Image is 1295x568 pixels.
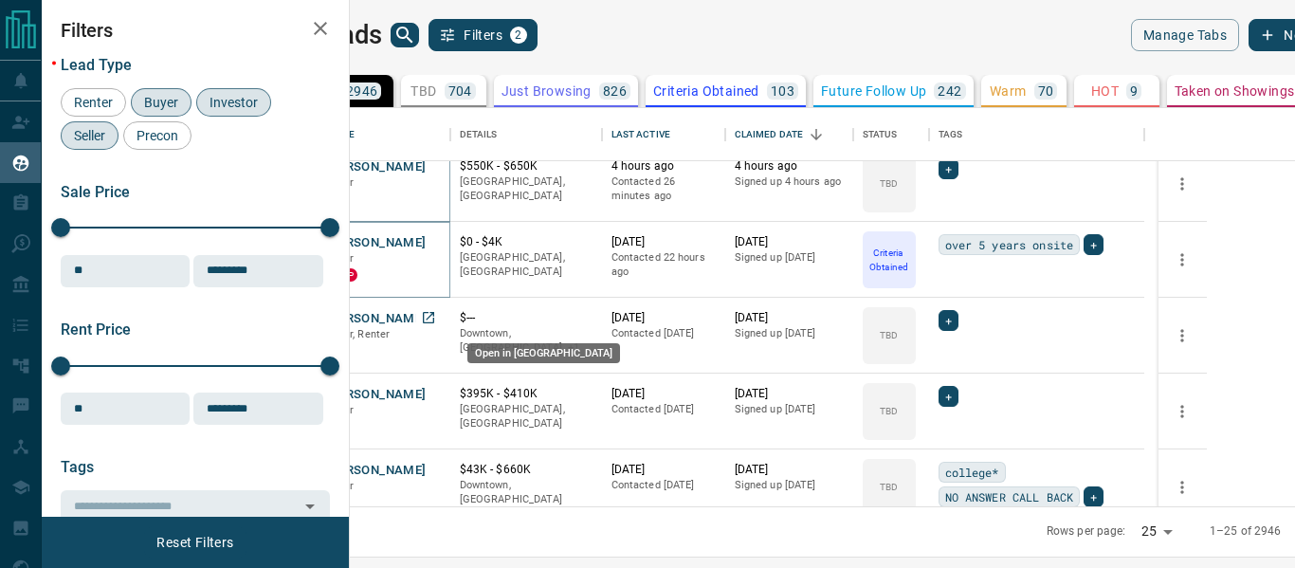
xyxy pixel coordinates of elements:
[467,343,620,363] div: Open in [GEOGRAPHIC_DATA]
[939,108,963,161] div: Tags
[611,108,670,161] div: Last Active
[67,95,119,110] span: Renter
[460,250,593,280] p: [GEOGRAPHIC_DATA], [GEOGRAPHIC_DATA]
[61,121,119,150] div: Seller
[1084,234,1103,255] div: +
[880,328,898,342] p: TBD
[735,478,844,493] p: Signed up [DATE]
[735,174,844,190] p: Signed up 4 hours ago
[460,402,593,431] p: [GEOGRAPHIC_DATA], [GEOGRAPHIC_DATA]
[61,458,94,476] span: Tags
[803,121,830,148] button: Sort
[1047,523,1126,540] p: Rows per page:
[1090,487,1097,506] span: +
[297,493,323,520] button: Open
[611,478,716,493] p: Contacted [DATE]
[460,462,593,478] p: $43K - $660K
[61,183,130,201] span: Sale Price
[939,310,958,331] div: +
[460,174,593,204] p: [GEOGRAPHIC_DATA], [GEOGRAPHIC_DATA]
[880,404,898,418] p: TBD
[1168,170,1196,198] button: more
[611,158,716,174] p: 4 hours ago
[611,462,716,478] p: [DATE]
[1091,84,1119,98] p: HOT
[512,28,525,42] span: 2
[735,462,844,478] p: [DATE]
[945,159,952,178] span: +
[611,310,716,326] p: [DATE]
[460,326,593,356] p: Toronto
[448,84,472,98] p: 704
[611,326,716,341] p: Contacted [DATE]
[1134,518,1179,545] div: 25
[653,84,759,98] p: Criteria Obtained
[410,84,436,98] p: TBD
[327,462,427,480] button: [PERSON_NAME]
[611,174,716,204] p: Contacted 26 minutes ago
[945,487,1073,506] span: NO ANSWER CALL BACK
[945,463,999,482] span: college*
[735,250,844,266] p: Signed up [DATE]
[327,158,427,176] button: [PERSON_NAME]
[735,326,844,341] p: Signed up [DATE]
[123,121,192,150] div: Precon
[61,56,132,74] span: Lead Type
[460,234,593,250] p: $0 - $4K
[196,88,271,117] div: Investor
[725,108,853,161] div: Claimed Date
[1084,486,1103,507] div: +
[61,321,131,339] span: Rent Price
[602,108,725,161] div: Last Active
[611,386,716,402] p: [DATE]
[346,84,378,98] p: 2946
[1168,473,1196,502] button: more
[880,480,898,494] p: TBD
[137,95,185,110] span: Buyer
[203,95,264,110] span: Investor
[863,108,898,161] div: Status
[865,246,914,274] p: Criteria Obtained
[460,158,593,174] p: $550K - $650K
[771,84,794,98] p: 103
[939,158,958,179] div: +
[327,310,427,328] button: [PERSON_NAME]
[735,310,844,326] p: [DATE]
[460,310,593,326] p: $---
[735,234,844,250] p: [DATE]
[1168,397,1196,426] button: more
[327,386,427,404] button: [PERSON_NAME]
[1168,246,1196,274] button: more
[735,108,804,161] div: Claimed Date
[327,328,391,340] span: Buyer, Renter
[938,84,961,98] p: 242
[945,235,1073,254] span: over 5 years onsite
[603,84,627,98] p: 826
[735,402,844,417] p: Signed up [DATE]
[1131,19,1239,51] button: Manage Tabs
[502,84,592,98] p: Just Browsing
[1090,235,1097,254] span: +
[939,386,958,407] div: +
[1168,321,1196,350] button: more
[61,88,126,117] div: Renter
[853,108,929,161] div: Status
[735,386,844,402] p: [DATE]
[67,128,112,143] span: Seller
[144,526,246,559] button: Reset Filters
[460,478,593,507] p: Downtown, [GEOGRAPHIC_DATA]
[450,108,602,161] div: Details
[1175,84,1295,98] p: Taken on Showings
[611,250,716,280] p: Contacted 22 hours ago
[460,108,498,161] div: Details
[821,84,926,98] p: Future Follow Up
[880,176,898,191] p: TBD
[735,158,844,174] p: 4 hours ago
[460,386,593,402] p: $395K - $410K
[945,311,952,330] span: +
[391,23,419,47] button: search button
[611,234,716,250] p: [DATE]
[611,402,716,417] p: Contacted [DATE]
[130,128,185,143] span: Precon
[416,305,441,330] a: Open in New Tab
